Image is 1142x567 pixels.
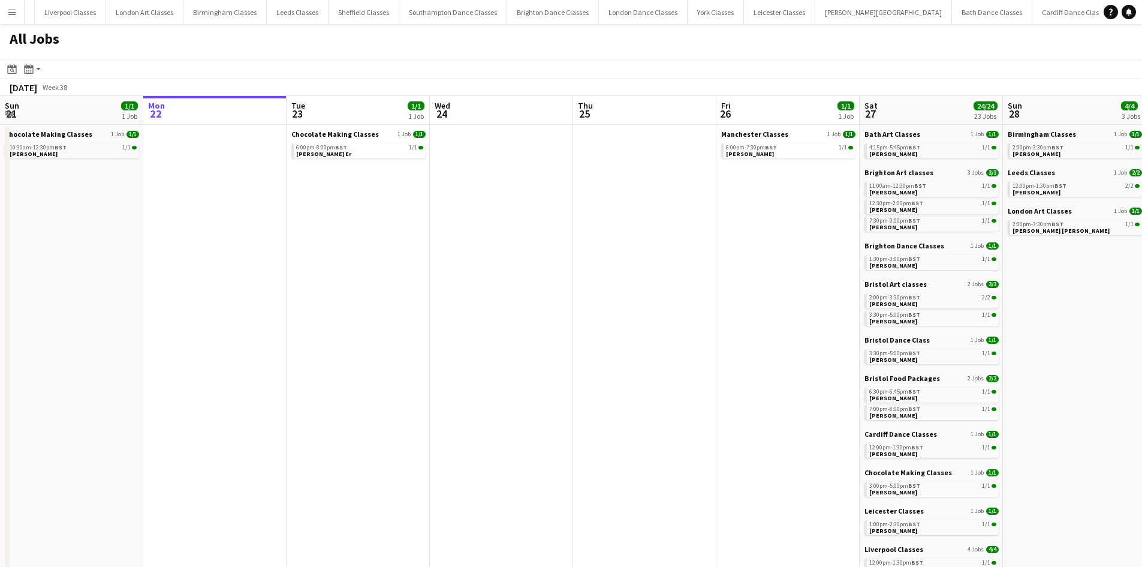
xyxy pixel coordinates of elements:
[1008,168,1142,206] div: Leeds Classes1 Job2/212:00pm-1:30pmBST2/2[PERSON_NAME]
[908,405,920,413] span: BST
[982,406,990,412] span: 1/1
[869,206,917,214] span: Izzy Crittenden
[864,545,999,554] a: Liverpool Classes4 Jobs4/4
[291,130,426,161] div: Chocolate Making Classes1 Job1/16:00pm-8:00pmBST1/1[PERSON_NAME] Er
[1013,220,1140,234] a: 2:00pm-3:30pmBST1/1[PERSON_NAME] [PERSON_NAME]
[992,202,996,205] span: 1/1
[869,483,920,489] span: 3:00pm-5:00pm
[1129,208,1142,215] span: 1/1
[291,100,305,111] span: Tue
[974,101,998,110] span: 24/24
[869,349,996,363] a: 3:30pm-5:00pmBST1/1[PERSON_NAME]
[869,295,920,301] span: 2:00pm-3:30pm
[1013,227,1110,235] span: Cindy Silva Pinheiro
[869,293,996,307] a: 2:00pm-3:30pmBST2/2[PERSON_NAME]
[869,394,917,402] span: Karl Dudley
[864,241,944,250] span: Brighton Dance Classes
[869,300,917,308] span: Chris Tudge
[1051,220,1063,228] span: BST
[971,469,984,476] span: 1 Job
[908,520,920,528] span: BST
[908,293,920,301] span: BST
[864,430,999,439] a: Cardiff Dance Classes1 Job1/1
[1114,131,1127,138] span: 1 Job
[992,257,996,261] span: 1/1
[864,130,920,139] span: Bath Art Classes
[864,430,999,468] div: Cardiff Dance Classes1 Job1/112:00pm-1:30pmBST1/1[PERSON_NAME]
[869,527,917,535] span: Clare Cox
[986,169,999,176] span: 3/3
[986,469,999,476] span: 1/1
[1129,169,1142,176] span: 2/2
[408,101,424,110] span: 1/1
[329,1,399,24] button: Sheffield Classes
[1054,182,1066,190] span: BST
[688,1,744,24] button: York Classes
[35,1,106,24] button: Liverpool Classes
[982,445,990,451] span: 1/1
[908,143,920,151] span: BST
[864,468,999,477] a: Chocolate Making Classes1 Job1/1
[982,521,990,527] span: 1/1
[5,130,139,139] a: Chocolate Making Classes1 Job1/1
[1013,188,1060,196] span: Stewart Barker
[183,1,267,24] button: Birmingham Classes
[864,430,937,439] span: Cardiff Dance Classes
[864,545,923,554] span: Liverpool Classes
[864,130,999,139] a: Bath Art Classes1 Job1/1
[864,468,999,506] div: Chocolate Making Classes1 Job1/13:00pm-5:00pmBST1/1[PERSON_NAME]
[986,508,999,515] span: 1/1
[864,374,999,383] a: Bristol Food Packages2 Jobs2/2
[982,483,990,489] span: 1/1
[815,1,952,24] button: [PERSON_NAME][GEOGRAPHIC_DATA]
[721,100,731,111] span: Fri
[335,143,347,151] span: BST
[1121,101,1138,110] span: 4/4
[982,560,990,566] span: 1/1
[507,1,599,24] button: Brighton Dance Classes
[911,559,923,566] span: BST
[986,431,999,438] span: 1/1
[992,352,996,355] span: 1/1
[982,183,990,189] span: 1/1
[869,255,996,269] a: 1:30pm-3:00pmBST1/1[PERSON_NAME]
[413,131,426,138] span: 1/1
[986,281,999,288] span: 3/3
[869,521,920,527] span: 1:00pm-2:30pm
[982,350,990,356] span: 1/1
[838,112,854,121] div: 1 Job
[864,241,999,250] a: Brighton Dance Classes1 Job1/1
[111,131,124,138] span: 1 Job
[952,1,1032,24] button: Bath Dance Classes
[122,145,131,151] span: 1/1
[1125,145,1134,151] span: 1/1
[435,100,450,111] span: Wed
[992,407,996,411] span: 1/1
[3,107,19,121] span: 21
[5,130,139,161] div: Chocolate Making Classes1 Job1/110:30am-12:30pmBST1/1[PERSON_NAME]
[10,150,58,158] span: Megan Proctor
[765,143,777,151] span: BST
[40,83,70,92] span: Week 38
[968,375,984,382] span: 2 Jobs
[982,218,990,224] span: 1/1
[992,146,996,149] span: 1/1
[121,101,138,110] span: 1/1
[578,100,593,111] span: Thu
[864,335,999,374] div: Bristol Dance Class1 Job1/13:30pm-5:00pmBST1/1[PERSON_NAME]
[869,256,920,262] span: 1:30pm-3:00pm
[1032,1,1119,24] button: Cardiff Dance Classes
[291,130,379,139] span: Chocolate Making Classes
[986,131,999,138] span: 1/1
[721,130,788,139] span: Manchester Classes
[911,199,923,207] span: BST
[132,146,137,149] span: 1/1
[992,523,996,526] span: 1/1
[982,256,990,262] span: 1/1
[869,150,917,158] span: Eloise Crowther
[1135,184,1140,188] span: 2/2
[869,520,996,534] a: 1:00pm-2:30pmBST1/1[PERSON_NAME]
[864,130,999,168] div: Bath Art Classes1 Job1/14:15pm-5:45pmBST1/1[PERSON_NAME]
[1135,146,1140,149] span: 1/1
[10,143,137,157] a: 10:30am-12:30pmBST1/1[PERSON_NAME]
